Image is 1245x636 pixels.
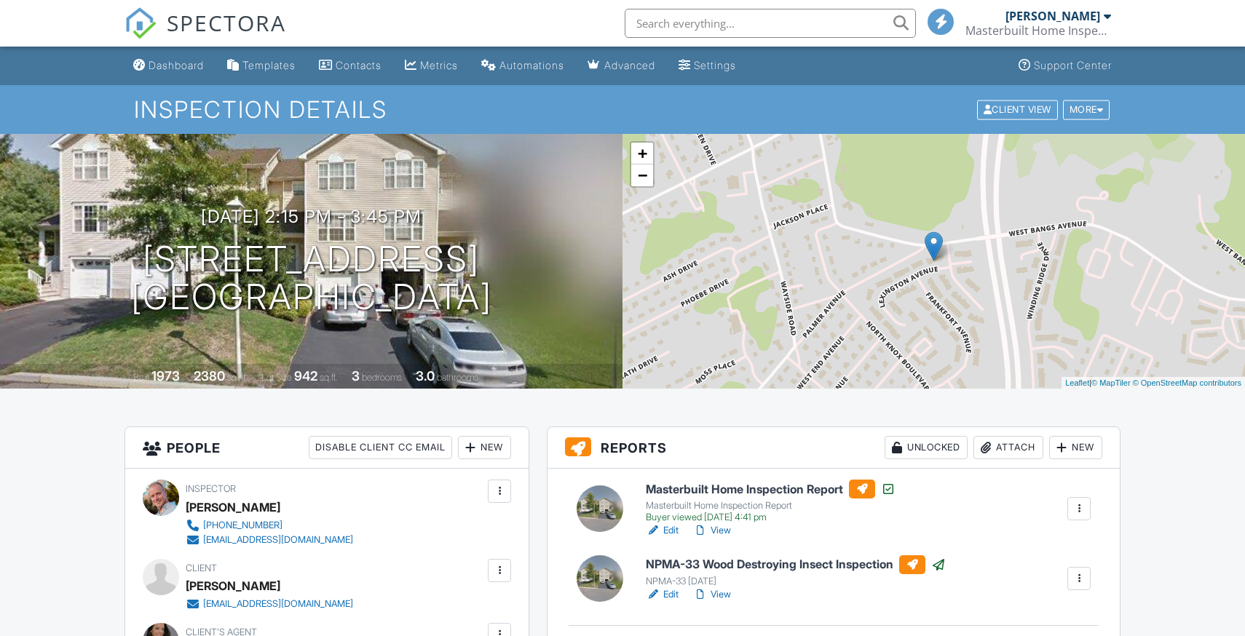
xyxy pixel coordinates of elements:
h6: Masterbuilt Home Inspection Report [646,480,896,498]
div: Buyer viewed [DATE] 4:41 pm [646,512,896,523]
input: Search everything... [625,9,916,38]
div: 2380 [194,368,225,383]
div: Contacts [336,59,382,71]
span: bedrooms [362,372,402,383]
div: [PERSON_NAME] [1005,9,1100,23]
div: Dashboard [149,59,204,71]
a: [EMAIL_ADDRESS][DOMAIN_NAME] [186,597,353,611]
a: Masterbuilt Home Inspection Report Masterbuilt Home Inspection Report Buyer viewed [DATE] 4:41 pm [646,480,896,523]
div: [PHONE_NUMBER] [203,520,282,531]
h3: People [125,427,529,469]
div: Attach [973,436,1043,459]
div: Disable Client CC Email [309,436,452,459]
a: Advanced [582,52,661,79]
span: Inspector [186,483,236,494]
div: 1973 [151,368,180,383]
a: Edit [646,523,679,538]
a: Contacts [313,52,387,79]
a: [PHONE_NUMBER] [186,518,353,533]
a: View [693,523,731,538]
span: sq. ft. [227,372,248,383]
a: NPMA-33 Wood Destroying Insect Inspection NPMA-33 [DATE] [646,555,946,587]
div: 3 [352,368,360,383]
div: NPMA-33 [DATE] [646,576,946,587]
div: [EMAIL_ADDRESS][DOMAIN_NAME] [203,534,353,546]
div: Automations [499,59,564,71]
span: bathrooms [437,372,478,383]
a: Metrics [399,52,464,79]
div: 3.0 [416,368,435,383]
a: Edit [646,587,679,602]
div: New [458,436,511,459]
a: Support Center [1013,52,1118,79]
img: The Best Home Inspection Software - Spectora [125,7,157,39]
a: Zoom in [631,143,653,164]
h6: NPMA-33 Wood Destroying Insect Inspection [646,555,946,574]
div: Support Center [1034,59,1112,71]
h1: Inspection Details [134,97,1111,122]
div: New [1049,436,1102,459]
a: Leaflet [1065,378,1089,387]
div: [PERSON_NAME] [186,496,280,518]
span: Built [133,372,149,383]
div: Masterbuilt Home Inspection [965,23,1111,38]
div: Settings [694,59,736,71]
div: [PERSON_NAME] [186,575,280,597]
h1: [STREET_ADDRESS] [GEOGRAPHIC_DATA] [131,240,492,317]
a: Zoom out [631,164,653,186]
h3: [DATE] 2:15 pm - 3:45 pm [201,207,422,226]
a: Automations (Basic) [475,52,570,79]
div: Client View [977,100,1058,119]
div: Unlocked [885,436,968,459]
h3: Reports [548,427,1120,469]
a: © OpenStreetMap contributors [1133,378,1241,387]
a: [EMAIL_ADDRESS][DOMAIN_NAME] [186,533,353,547]
span: Lot Size [261,372,292,383]
a: View [693,587,731,602]
a: © MapTiler [1091,378,1131,387]
a: Templates [221,52,301,79]
a: Client View [976,103,1062,114]
span: Client [186,563,217,573]
div: | [1062,377,1245,389]
a: Dashboard [127,52,210,79]
div: Templates [242,59,296,71]
div: 942 [294,368,317,383]
div: [EMAIL_ADDRESS][DOMAIN_NAME] [203,598,353,610]
span: sq.ft. [320,372,338,383]
span: SPECTORA [167,7,286,38]
div: Advanced [604,59,655,71]
div: Masterbuilt Home Inspection Report [646,500,896,512]
div: More [1063,100,1110,119]
a: Settings [673,52,742,79]
div: Metrics [420,59,458,71]
a: SPECTORA [125,20,286,50]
